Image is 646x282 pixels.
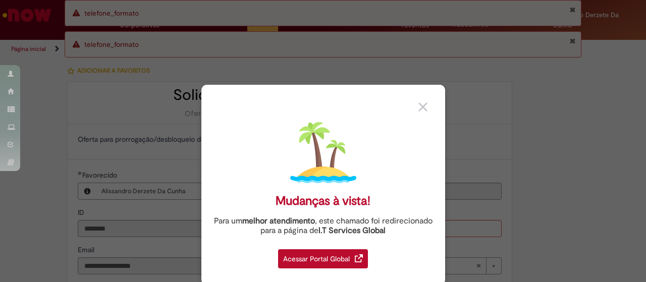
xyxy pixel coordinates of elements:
div: Mudanças à vista! [276,194,370,208]
a: I.T Services Global [318,220,386,236]
a: Acessar Portal Global [278,244,368,268]
div: Acessar Portal Global [278,249,368,268]
img: redirect_link.png [355,254,363,262]
strong: melhor atendimento [242,216,315,226]
img: island.png [290,120,356,186]
div: Para um , este chamado foi redirecionado para a página de [209,216,438,236]
img: close_button_grey.png [418,102,427,111]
